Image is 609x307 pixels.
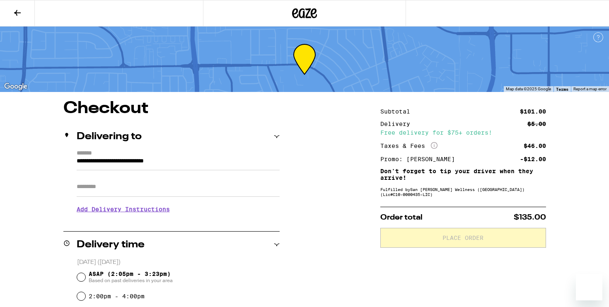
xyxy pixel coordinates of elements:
[77,132,142,142] h2: Delivering to
[2,81,29,92] a: Open this area in Google Maps (opens a new window)
[89,293,145,300] label: 2:00pm - 4:00pm
[380,130,546,135] div: Free delivery for $75+ orders!
[556,87,568,92] a: Terms
[520,109,546,114] div: $101.00
[77,259,280,266] p: [DATE] ([DATE])
[380,168,546,181] p: Don't forget to tip your driver when they arrive!
[576,274,602,300] iframe: Button to launch messaging window
[89,277,173,284] span: Based on past deliveries in your area
[89,271,173,284] span: ASAP (2:05pm - 3:23pm)
[527,121,546,127] div: $5.00
[77,200,280,219] h3: Add Delivery Instructions
[524,143,546,149] div: $46.00
[380,187,546,197] div: Fulfilled by San [PERSON_NAME] Wellness ([GEOGRAPHIC_DATA]) (Lic# C10-0000435-LIC )
[380,109,416,114] div: Subtotal
[380,142,437,150] div: Taxes & Fees
[520,156,546,162] div: -$12.00
[380,121,416,127] div: Delivery
[442,235,483,241] span: Place Order
[573,87,607,91] a: Report a map error
[380,214,423,221] span: Order total
[506,87,551,91] span: Map data ©2025 Google
[63,100,280,117] h1: Checkout
[380,228,546,248] button: Place Order
[77,240,145,250] h2: Delivery time
[77,219,280,225] p: We'll contact you at [PHONE_NUMBER] when we arrive
[2,81,29,92] img: Google
[380,156,461,162] div: Promo: [PERSON_NAME]
[514,214,546,221] span: $135.00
